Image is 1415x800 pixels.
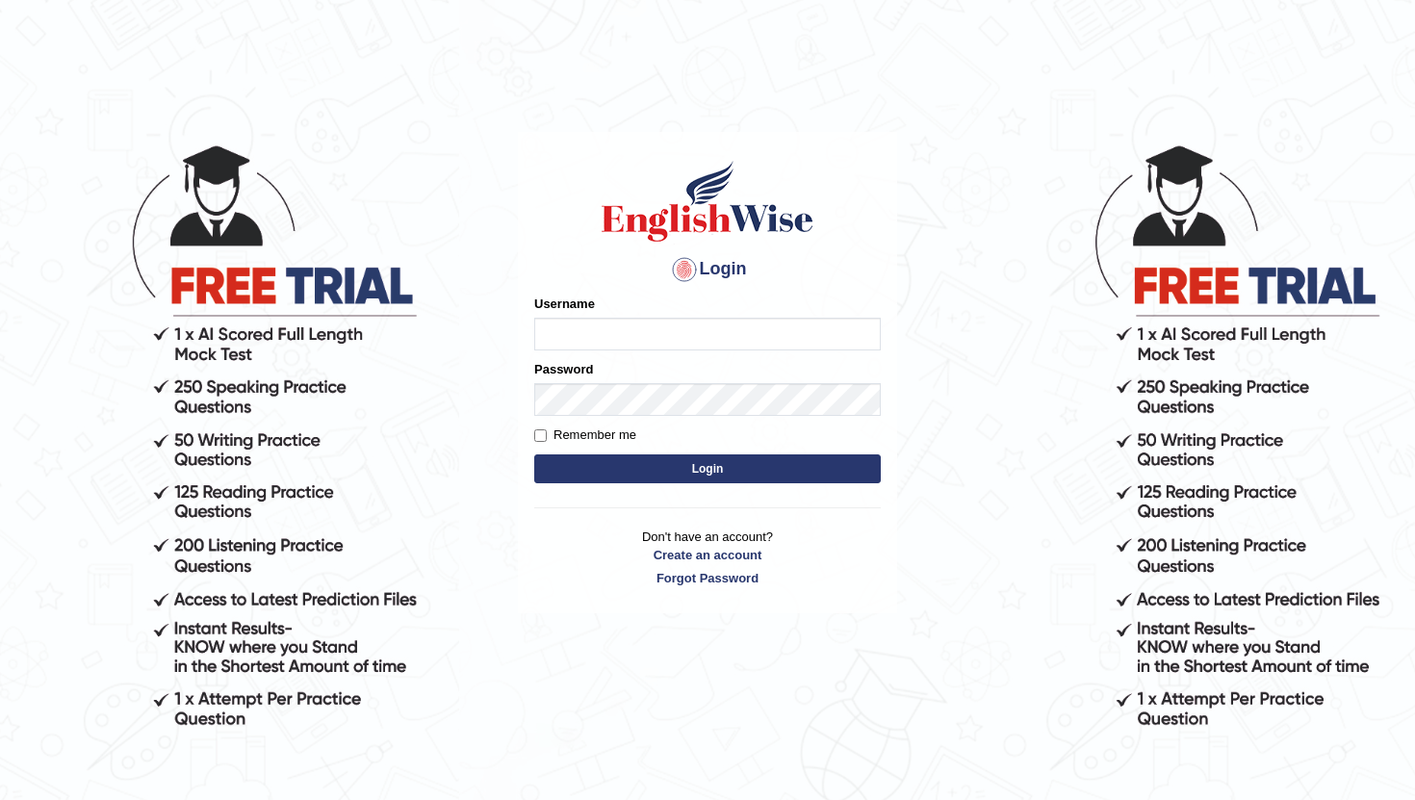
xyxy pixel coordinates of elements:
[534,426,636,445] label: Remember me
[534,254,881,285] h4: Login
[534,546,881,564] a: Create an account
[534,429,547,442] input: Remember me
[534,454,881,483] button: Login
[534,528,881,587] p: Don't have an account?
[598,158,817,245] img: Logo of English Wise sign in for intelligent practice with AI
[534,569,881,587] a: Forgot Password
[534,360,593,378] label: Password
[534,295,595,313] label: Username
